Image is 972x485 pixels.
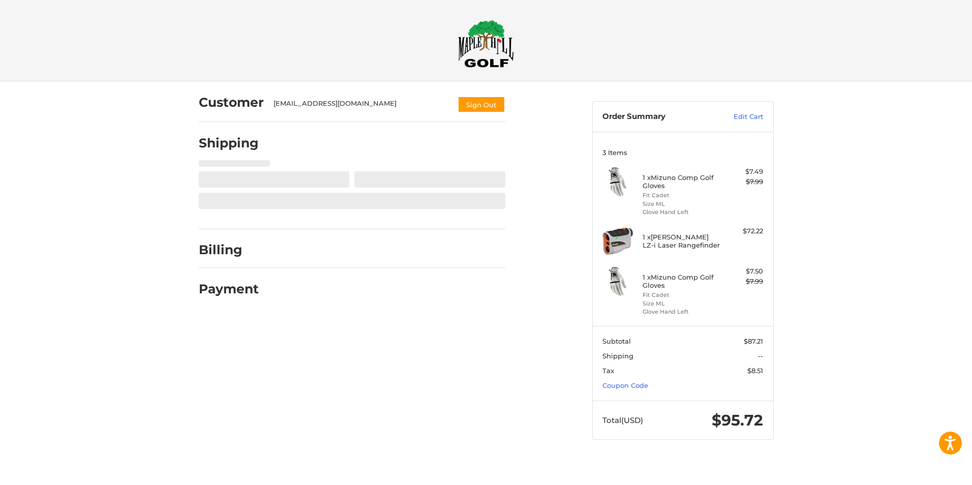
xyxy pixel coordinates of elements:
[199,281,259,297] h2: Payment
[747,367,763,375] span: $8.51
[712,411,763,430] span: $95.72
[723,226,763,236] div: $72.22
[723,266,763,277] div: $7.50
[643,208,720,217] li: Glove Hand Left
[643,291,720,299] li: Fit Cadet
[712,112,763,122] a: Edit Cart
[602,148,763,157] h3: 3 Items
[643,273,720,290] h4: 1 x Mizuno Comp Golf Gloves
[199,95,264,110] h2: Customer
[723,177,763,187] div: $7.99
[723,167,763,177] div: $7.49
[643,200,720,208] li: Size ML
[602,337,631,345] span: Subtotal
[602,367,614,375] span: Tax
[758,352,763,360] span: --
[643,233,720,250] h4: 1 x [PERSON_NAME] LZ-i Laser Rangefinder
[602,352,633,360] span: Shipping
[643,299,720,308] li: Size ML
[602,381,648,389] a: Coupon Code
[643,173,720,190] h4: 1 x Mizuno Comp Golf Gloves
[458,20,514,68] img: Maple Hill Golf
[274,99,447,113] div: [EMAIL_ADDRESS][DOMAIN_NAME]
[602,112,712,122] h3: Order Summary
[458,96,505,113] button: Sign Out
[744,337,763,345] span: $87.21
[602,415,643,425] span: Total (USD)
[723,277,763,287] div: $7.99
[199,242,258,258] h2: Billing
[199,135,259,151] h2: Shipping
[643,308,720,316] li: Glove Hand Left
[888,458,972,485] iframe: Google Customer Reviews
[643,191,720,200] li: Fit Cadet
